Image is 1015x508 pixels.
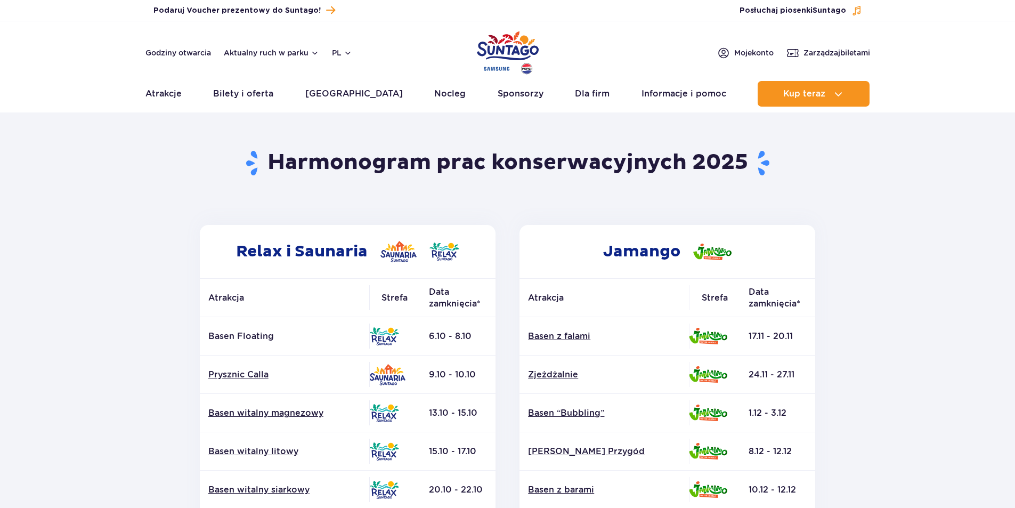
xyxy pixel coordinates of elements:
[734,47,774,58] span: Moje konto
[224,49,319,57] button: Aktualny ruch w parku
[740,356,815,394] td: 24.11 - 27.11
[528,484,680,496] a: Basen z barami
[477,27,539,76] a: Park of Poland
[208,369,361,381] a: Prysznic Calla
[420,394,496,432] td: 13.10 - 15.10
[420,432,496,471] td: 15.10 - 17.10
[642,81,726,107] a: Informacje i pomoc
[528,407,680,419] a: Basen “Bubbling”
[369,279,420,317] th: Strefa
[208,484,361,496] a: Basen witalny siarkowy
[369,481,399,499] img: Relax
[200,225,496,278] h2: Relax i Saunaria
[803,47,870,58] span: Zarządzaj biletami
[369,442,399,461] img: Relax
[519,279,689,317] th: Atrakcja
[200,279,369,317] th: Atrakcja
[693,244,732,260] img: Jamango
[528,369,680,381] a: Zjeżdżalnie
[420,279,496,317] th: Data zamknięcia*
[498,81,543,107] a: Sponsorzy
[380,241,417,262] img: Saunaria
[528,330,680,342] a: Basen z falami
[153,3,335,18] a: Podaruj Voucher prezentowy do Suntago!
[758,81,870,107] button: Kup teraz
[305,81,403,107] a: [GEOGRAPHIC_DATA]
[575,81,610,107] a: Dla firm
[369,364,405,385] img: Saunaria
[783,89,825,99] span: Kup teraz
[208,446,361,457] a: Basen witalny litowy
[717,46,774,59] a: Mojekonto
[740,317,815,356] td: 17.11 - 20.11
[786,46,870,59] a: Zarządzajbiletami
[429,243,459,261] img: Relax
[420,317,496,356] td: 6.10 - 8.10
[528,446,680,457] a: [PERSON_NAME] Przygód
[740,394,815,432] td: 1.12 - 3.12
[689,279,740,317] th: Strefa
[369,404,399,422] img: Relax
[740,5,862,16] button: Posłuchaj piosenkiSuntago
[145,81,182,107] a: Atrakcje
[740,432,815,471] td: 8.12 - 12.12
[689,443,727,459] img: Jamango
[740,5,846,16] span: Posłuchaj piosenki
[196,149,819,177] h1: Harmonogram prac konserwacyjnych 2025
[434,81,466,107] a: Nocleg
[208,330,361,342] p: Basen Floating
[332,47,352,58] button: pl
[145,47,211,58] a: Godziny otwarcia
[689,405,727,421] img: Jamango
[689,366,727,383] img: Jamango
[420,356,496,394] td: 9.10 - 10.10
[519,225,815,278] h2: Jamango
[213,81,273,107] a: Bilety i oferta
[208,407,361,419] a: Basen witalny magnezowy
[369,327,399,345] img: Relax
[813,7,846,14] span: Suntago
[689,481,727,498] img: Jamango
[740,279,815,317] th: Data zamknięcia*
[153,5,321,16] span: Podaruj Voucher prezentowy do Suntago!
[689,328,727,344] img: Jamango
